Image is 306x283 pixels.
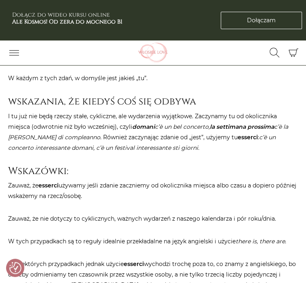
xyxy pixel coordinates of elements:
p: Zauważ, że używamy jeśli zdanie zaczniemy od okolicznika miejsca albo czasu a dopiero później wsk... [8,180,298,201]
p: I tu już nie będą rzeczy stałe, cykliczne, ale wydarzenia wyjątkowe. Zaczynamy tu od okolicznika ... [8,111,298,153]
img: Włoskielove [127,43,179,63]
strong: esserci [38,182,59,189]
strong: domani [132,123,155,130]
span: Dołączam [247,16,276,25]
em: c’è un bel concerto, c’è la [PERSON_NAME] di compleanno [8,123,288,141]
b: Ale Kosmos! Od zera do mocnego B1 [12,18,122,26]
button: Przełącz formularz wyszukiwania [264,46,285,60]
em: there is, there are [236,238,285,245]
strong: esserci [124,260,144,268]
em: c’è un concerto interessante domani, c’è un festival interessante sti giorni. [8,134,276,151]
button: Przełącz nawigację [4,46,24,60]
h3: Wskazówki: [8,165,298,177]
p: W tych przypadkach są to reguły idealnie przekładalne na język angielski i użycie . [8,236,298,247]
strong: esserci [238,134,258,141]
button: Koszyk [285,44,302,62]
button: Preferencje co do zgód [9,262,21,274]
img: Revisit consent button [9,262,21,274]
p: W każdym z tych zdań, w domyśle jest jakieś „tu”. [8,73,298,83]
a: Dołączam [221,12,302,29]
h3: wskazania, że kiedyś coś się odbywa [8,96,298,107]
strong: la settimana prossima [210,123,274,130]
h3: Dołącz do wideo kursu online [12,12,122,26]
p: Zauważ, że nie dotyczy to cyklicznych, ważnych wydarzeń z naszego kalendarza i pór roku/dnia. [8,213,298,224]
